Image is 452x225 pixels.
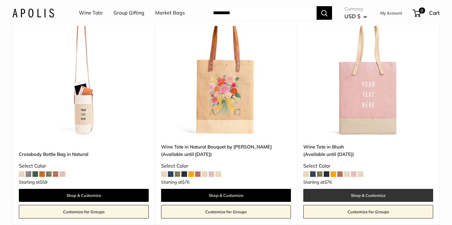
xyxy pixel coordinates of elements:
[380,9,402,17] a: My Account
[303,7,433,137] img: Wine Tote in Blush
[324,179,332,185] span: $76
[161,7,291,137] a: Wine Tote in Natural Bouquet by Amy LogsdonWine Tote in Natural Bouquet by Amy Logsdon
[303,161,433,171] div: Select Color
[79,8,103,18] a: Wine Tote
[317,6,332,20] button: Search
[161,7,291,137] img: Wine Tote in Natural Bouquet by Amy Logsdon
[303,189,433,202] a: Shop & Customize
[19,151,149,158] a: Crossbody Bottle Bag in Natural
[208,6,317,20] input: Search...
[161,180,190,184] span: Starting at
[161,143,291,158] a: Wine Tote in Natural Bouquet by [PERSON_NAME](Available until [DATE])
[303,7,433,137] a: Wine Tote in BlushWine Tote in Blush
[182,179,190,185] span: $76
[19,205,149,219] a: Customize for Groups
[155,8,185,18] a: Market Bags
[344,5,367,13] span: Currency
[113,8,144,18] a: Group Gifting
[161,161,291,171] div: Select Color
[344,11,367,21] button: USD $
[19,189,149,202] a: Shop & Customize
[413,8,440,18] a: 0 Cart
[19,7,149,137] a: description_Our first Crossbody Bottle Bagdescription_Effortless Style
[303,180,332,184] span: Starting at
[303,205,433,219] a: Customize for Groups
[161,205,291,219] a: Customize for Groups
[419,7,425,14] span: 0
[161,189,291,202] a: Shop & Customize
[19,7,149,137] img: description_Our first Crossbody Bottle Bag
[303,143,433,158] a: Wine Tote in Blush(Available until [DATE])
[19,161,149,171] div: Select Color
[19,180,47,184] span: Starting at
[12,8,54,17] img: Apolis
[429,10,440,16] span: Cart
[344,13,360,19] span: USD $
[40,179,47,185] span: $59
